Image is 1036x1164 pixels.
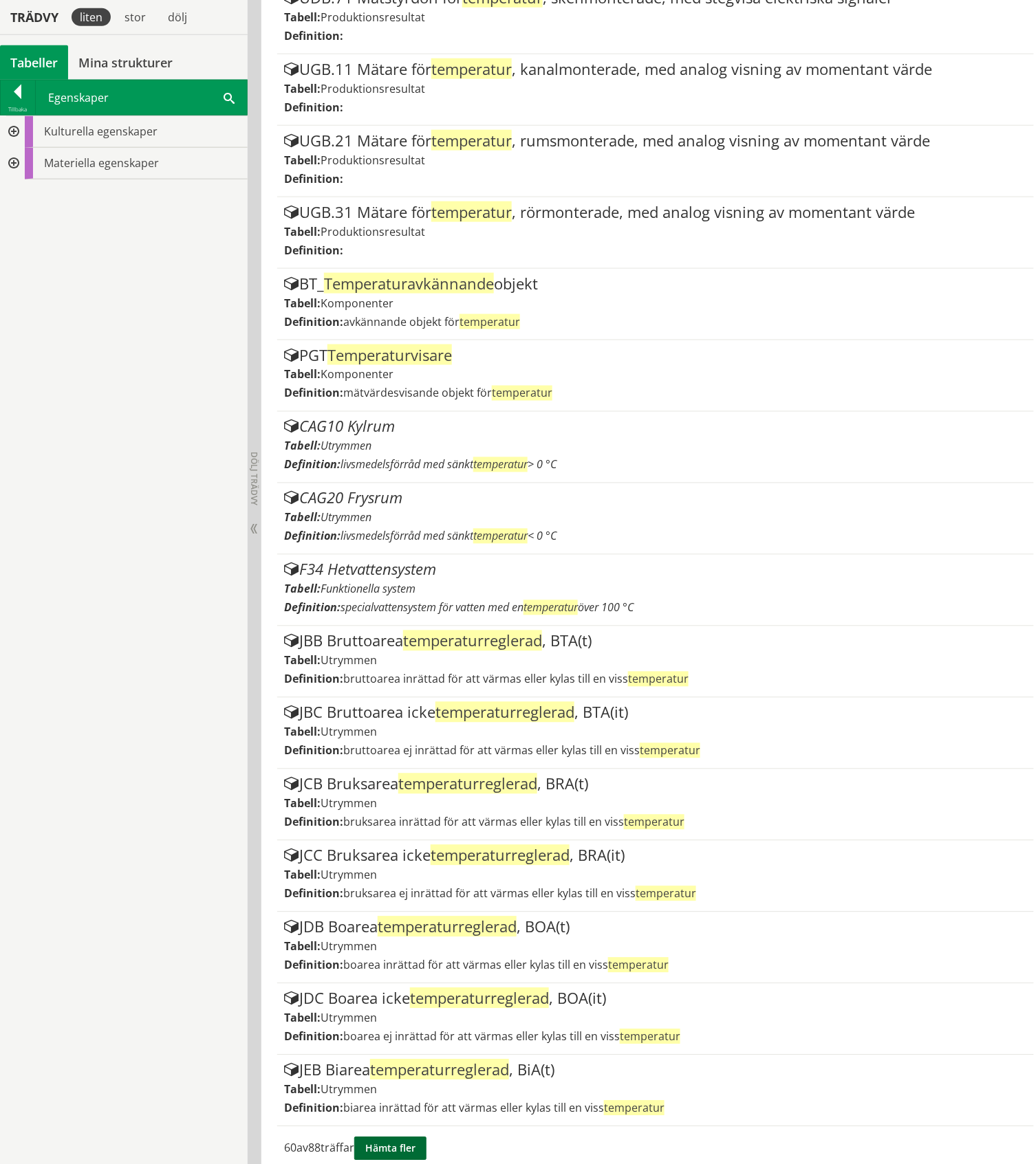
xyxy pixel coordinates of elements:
span: temperatur [431,130,512,151]
span: livsmedelsförråd med sänkt < 0 °C [341,529,557,544]
label: Tabell: [284,296,321,311]
div: JCC Bruksarea icke , BRA(it) [284,848,1026,864]
label: Tabell: [284,653,321,668]
label: Tabell: [284,1082,321,1097]
label: Tabell: [284,153,321,168]
label: Tabell: [284,224,321,239]
span: Komponenter [321,296,393,311]
div: JDB Boarea , BOA(t) [284,919,1026,936]
span: Materiella egenskaper [44,155,159,171]
label: Definition: [284,1029,343,1044]
span: boarea inrättad för att värmas eller kylas till en viss [343,958,669,973]
label: Tabell: [284,10,321,25]
div: Egenskaper [36,80,247,115]
span: temperatur [492,386,552,401]
div: JCB Bruksarea , BRA(t) [284,776,1026,793]
div: UGB.21 Mätare för , rumsmonterade, med analog visning av momentant värde [284,133,1026,149]
span: temperatur [608,958,669,973]
span: temperaturreglerad [398,773,537,794]
label: Tabell: [284,510,321,525]
div: UGB.11 Mätare för , kanalmonterade, med analog visning av momentant värde [284,61,1026,78]
label: Tabell: [284,796,321,811]
label: Tabell: [284,725,321,740]
span: 88 [308,1141,321,1156]
span: temperatur [628,672,689,687]
span: Utrymmen [321,725,377,740]
label: Tabell: [284,367,321,382]
label: Definition: [284,886,343,901]
span: bruttoarea ej inrättad för att värmas eller kylas till en viss [343,743,700,758]
span: Temperaturavkännande [324,273,494,294]
label: Definition: [284,171,343,186]
div: dölj [160,8,195,26]
label: Definition: [284,457,341,472]
span: Utrymmen [321,1082,377,1097]
label: Definition: [284,314,343,329]
span: Utrymmen [321,1011,377,1026]
label: Definition: [284,600,341,615]
span: temperatur [473,529,528,544]
div: BT_ objekt [284,276,1026,292]
label: Definition: [284,243,343,258]
span: temperatur [640,743,700,758]
span: temperaturreglerad [403,630,542,651]
label: Definition: [284,28,343,43]
span: bruksarea inrättad för att värmas eller kylas till en viss [343,815,684,830]
label: Definition: [284,529,341,544]
div: JDC Boarea icke , BOA(it) [284,991,1026,1007]
span: bruttoarea inrättad för att värmas eller kylas till en viss [343,672,689,687]
label: Definition: [284,386,343,401]
label: Definition: [284,100,343,115]
div: stor [116,8,154,26]
span: bruksarea ej inrättad för att värmas eller kylas till en viss [343,886,696,901]
span: Utrymmen [321,510,371,525]
label: Tabell: [284,582,321,597]
span: Produktionsresultat [321,81,425,96]
span: temperatur [460,314,520,329]
span: Dölj trädvy [248,452,260,506]
span: avkännande objekt för [343,314,520,329]
label: Definition: [284,1101,343,1116]
span: Produktionsresultat [321,224,425,239]
label: Definition: [284,958,343,973]
label: Definition: [284,743,343,758]
label: Tabell: [284,439,321,454]
span: temperatur [473,457,528,472]
span: mätvärdesvisande objekt för [343,386,552,401]
label: Tabell: [284,868,321,883]
label: Definition: [284,672,343,687]
span: Funktionella system [321,582,416,597]
span: specialvattensystem för vatten med en över 100 °C [341,600,634,615]
span: Utrymmen [321,796,377,811]
span: Kulturella egenskaper [44,124,158,139]
div: liten [72,8,111,26]
div: Trädvy [3,10,66,25]
span: temperaturreglerad [410,988,549,1009]
span: boarea ej inrättad för att värmas eller kylas till en viss [343,1029,680,1044]
label: Tabell: [284,939,321,954]
div: JBC Bruttoarea icke , BTA(it) [284,705,1026,721]
div: PGT [284,347,1026,364]
span: Produktionsresultat [321,10,425,25]
div: Tillbaka [1,104,35,115]
span: temperatur [620,1029,680,1044]
span: livsmedelsförråd med sänkt > 0 °C [341,457,557,472]
div: UGB.31 Mätare för , rörmonterade, med analog visning av momentant värde [284,204,1026,221]
span: temperatur [524,600,578,615]
span: temperaturreglerad [378,916,517,937]
a: Mina strukturer [68,45,183,80]
div: CAG20 Frysrum [284,490,1026,507]
span: 60 [284,1141,296,1156]
span: Utrymmen [321,439,371,454]
span: temperatur [604,1101,665,1116]
button: Hämta fler [354,1137,427,1161]
span: temperatur [636,886,696,901]
span: temperaturreglerad [435,702,574,723]
span: biarea inrättad för att värmas eller kylas till en viss [343,1101,665,1116]
div: F34 Hetvattensystem [284,562,1026,578]
span: Utrymmen [321,653,377,668]
div: JEB Biarea , BiA(t) [284,1062,1026,1079]
label: Tabell: [284,81,321,96]
span: temperatur [624,815,684,830]
div: JBB Bruttoarea , BTA(t) [284,633,1026,650]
